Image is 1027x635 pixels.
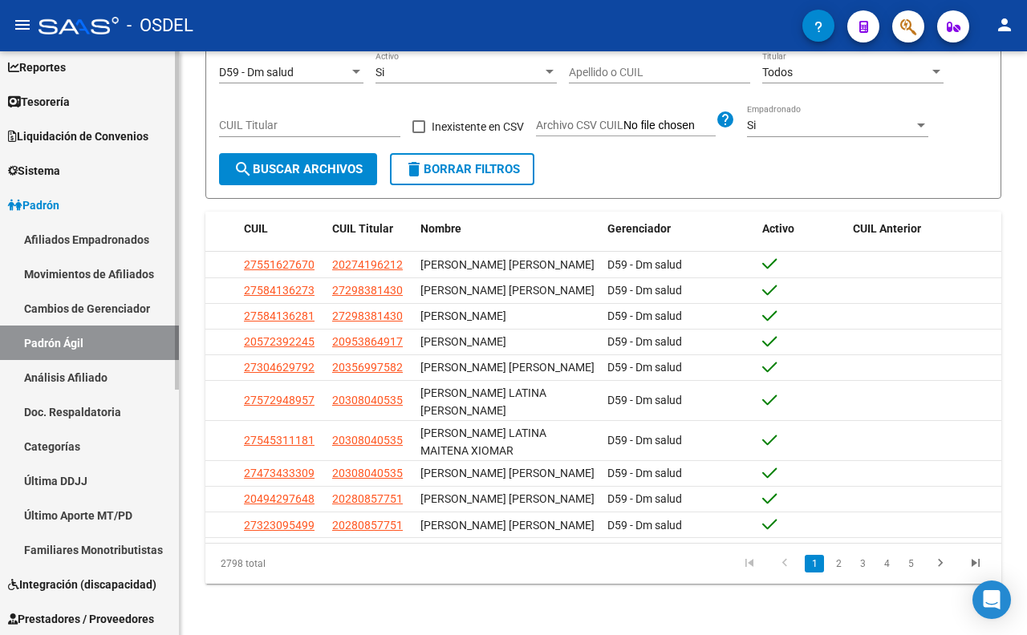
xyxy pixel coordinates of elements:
[404,160,424,179] mat-icon: delete
[205,544,362,584] div: 2798 total
[8,127,148,145] span: Liquidación de Convenios
[607,258,682,271] span: D59 - Dm salud
[734,555,765,572] a: go to first page
[375,66,384,79] span: Si
[244,361,315,374] span: 27304629792
[8,59,66,76] span: Reportes
[875,550,899,577] li: page 4
[420,335,506,348] span: [PERSON_NAME]
[972,580,1011,619] div: Open Intercom Messenger
[332,519,403,532] span: 20280857751
[925,555,956,572] a: go to next page
[762,66,793,79] span: Todos
[244,434,315,447] span: 27545311181
[244,467,315,479] span: 27473433309
[233,162,363,176] span: Buscar Archivos
[607,284,682,297] span: D59 - Dm salud
[850,550,875,577] li: page 3
[420,386,546,418] span: [PERSON_NAME] LATINA [PERSON_NAME]
[326,212,414,246] datatable-header-cell: CUIL Titular
[420,492,595,505] span: [PERSON_NAME] [PERSON_NAME]
[420,361,595,374] span: [PERSON_NAME] [PERSON_NAME]
[420,467,595,479] span: [PERSON_NAME] [PERSON_NAME]
[420,284,595,297] span: [PERSON_NAME] [PERSON_NAME]
[623,119,716,133] input: Archivo CSV CUIL
[420,309,506,322] span: [PERSON_NAME]
[244,309,315,322] span: 27584136281
[332,222,393,235] span: CUIL Titular
[332,335,403,348] span: 20953864917
[244,335,315,348] span: 20572392245
[826,550,850,577] li: page 2
[8,576,156,593] span: Integración (discapacidad)
[8,196,59,214] span: Padrón
[877,555,896,572] a: 4
[762,222,794,235] span: Activo
[432,117,524,136] span: Inexistente en CSV
[607,335,682,348] span: D59 - Dm salud
[332,361,403,374] span: 20356997582
[404,162,520,176] span: Borrar Filtros
[536,119,623,131] span: Archivo CSV CUIL
[607,394,682,406] span: D59 - Dm salud
[8,610,154,628] span: Prestadores / Proveedores
[901,555,920,572] a: 5
[607,361,682,374] span: D59 - Dm salud
[716,110,735,129] mat-icon: help
[756,212,846,246] datatable-header-cell: Activo
[244,258,315,271] span: 27551627670
[332,309,403,322] span: 27298381430
[219,153,377,185] button: Buscar Archivos
[607,222,671,235] span: Gerenciador
[13,15,32,34] mat-icon: menu
[332,258,403,271] span: 20274196212
[332,467,403,479] span: 20308040535
[607,519,682,532] span: D59 - Dm salud
[390,153,534,185] button: Borrar Filtros
[853,555,872,572] a: 3
[8,93,70,111] span: Tesorería
[233,160,253,179] mat-icon: search
[829,555,848,572] a: 2
[332,394,403,406] span: 20308040535
[607,434,682,447] span: D59 - Dm salud
[332,434,403,447] span: 20308040535
[607,492,682,505] span: D59 - Dm salud
[853,222,921,235] span: CUIL Anterior
[607,467,682,479] span: D59 - Dm salud
[769,555,800,572] a: go to previous page
[8,162,60,180] span: Sistema
[420,258,595,271] span: [PERSON_NAME] [PERSON_NAME]
[802,550,826,577] li: page 1
[601,212,756,246] datatable-header-cell: Gerenciador
[244,492,315,505] span: 20494297648
[960,555,991,572] a: go to last page
[607,309,682,322] span: D59 - Dm salud
[244,519,315,532] span: 27323095499
[414,212,601,246] datatable-header-cell: Nombre
[420,222,461,235] span: Nombre
[127,8,193,43] span: - OSDEL
[332,492,403,505] span: 20280857751
[244,394,315,406] span: 27572948957
[420,427,546,458] span: [PERSON_NAME] LATINA MAITENA XIOMAR
[332,284,403,297] span: 27298381430
[747,119,756,131] span: Si
[899,550,923,577] li: page 5
[219,66,294,79] span: D59 - Dm salud
[805,555,824,572] a: 1
[244,284,315,297] span: 27584136273
[237,212,326,246] datatable-header-cell: CUIL
[846,212,1001,246] datatable-header-cell: CUIL Anterior
[995,15,1014,34] mat-icon: person
[244,222,268,235] span: CUIL
[420,519,595,532] span: [PERSON_NAME] [PERSON_NAME]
